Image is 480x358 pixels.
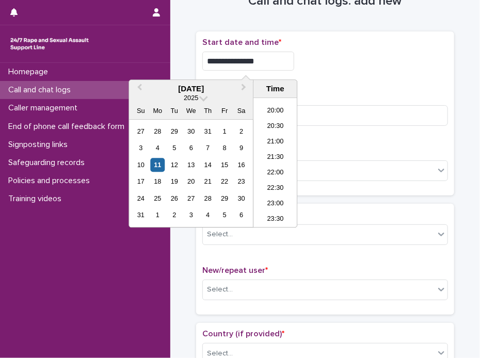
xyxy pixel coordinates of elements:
img: rhQMoQhaT3yELyF149Cw [8,34,91,54]
div: Choose Saturday, September 6th, 2025 [234,208,248,222]
div: Sa [234,104,248,118]
li: 23:30 [253,213,297,228]
button: Next Month [236,81,253,97]
div: Choose Thursday, July 31st, 2025 [201,124,215,138]
div: Choose Monday, August 25th, 2025 [151,191,165,205]
li: 20:30 [253,120,297,135]
div: Choose Saturday, August 2nd, 2025 [234,124,248,138]
div: Choose Friday, August 1st, 2025 [218,124,232,138]
span: Country (if provided) [202,330,284,338]
li: 22:00 [253,166,297,182]
div: Choose Friday, August 15th, 2025 [218,158,232,172]
div: Mo [151,104,165,118]
p: Signposting links [4,140,76,150]
div: Choose Sunday, August 10th, 2025 [134,158,148,172]
div: Choose Tuesday, August 26th, 2025 [167,191,181,205]
li: 21:00 [253,135,297,151]
div: Choose Sunday, August 31st, 2025 [134,208,148,222]
div: Choose Sunday, August 3rd, 2025 [134,141,148,155]
div: Tu [167,104,181,118]
div: Choose Monday, August 4th, 2025 [151,141,165,155]
div: Choose Thursday, August 7th, 2025 [201,141,215,155]
li: 22:30 [253,182,297,197]
div: Select... [207,229,233,240]
div: Choose Thursday, September 4th, 2025 [201,208,215,222]
span: 2025 [184,94,198,102]
div: Choose Monday, July 28th, 2025 [151,124,165,138]
div: Choose Sunday, August 24th, 2025 [134,191,148,205]
div: Fr [218,104,232,118]
div: Choose Wednesday, August 6th, 2025 [184,141,198,155]
div: [DATE] [129,84,253,93]
li: 20:00 [253,104,297,120]
p: Safeguarding records [4,158,93,168]
p: Homepage [4,67,56,77]
div: Choose Friday, August 22nd, 2025 [218,175,232,189]
div: Choose Wednesday, August 13th, 2025 [184,158,198,172]
div: Choose Friday, September 5th, 2025 [218,208,232,222]
li: 21:30 [253,151,297,166]
div: Choose Tuesday, August 19th, 2025 [167,175,181,189]
div: Choose Saturday, August 16th, 2025 [234,158,248,172]
div: Choose Wednesday, August 27th, 2025 [184,191,198,205]
div: Choose Monday, August 11th, 2025 [151,158,165,172]
div: Th [201,104,215,118]
div: Time [256,84,294,93]
div: Choose Tuesday, September 2nd, 2025 [167,208,181,222]
div: Choose Wednesday, July 30th, 2025 [184,124,198,138]
li: 23:00 [253,197,297,213]
div: Choose Wednesday, September 3rd, 2025 [184,208,198,222]
div: Choose Tuesday, August 5th, 2025 [167,141,181,155]
div: Choose Wednesday, August 20th, 2025 [184,175,198,189]
div: Choose Tuesday, July 29th, 2025 [167,124,181,138]
div: Choose Saturday, August 9th, 2025 [234,141,248,155]
div: Choose Saturday, August 23rd, 2025 [234,175,248,189]
div: Select... [207,284,233,295]
div: Choose Saturday, August 30th, 2025 [234,191,248,205]
div: Choose Thursday, August 21st, 2025 [201,175,215,189]
div: month 2025-08 [133,123,250,224]
div: Choose Thursday, August 28th, 2025 [201,191,215,205]
p: Training videos [4,194,70,204]
p: Call and chat logs [4,85,79,95]
div: Choose Monday, August 18th, 2025 [151,175,165,189]
div: Choose Sunday, July 27th, 2025 [134,124,148,138]
p: End of phone call feedback form [4,122,133,132]
div: Su [134,104,148,118]
span: New/repeat user [202,266,268,274]
p: Policies and processes [4,176,98,186]
div: We [184,104,198,118]
button: Previous Month [130,81,147,97]
div: Choose Sunday, August 17th, 2025 [134,175,148,189]
span: Start date and time [202,38,281,46]
div: Choose Monday, September 1st, 2025 [151,208,165,222]
div: Choose Thursday, August 14th, 2025 [201,158,215,172]
div: Choose Tuesday, August 12th, 2025 [167,158,181,172]
div: Choose Friday, August 8th, 2025 [218,141,232,155]
div: Choose Friday, August 29th, 2025 [218,191,232,205]
p: Caller management [4,103,86,113]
